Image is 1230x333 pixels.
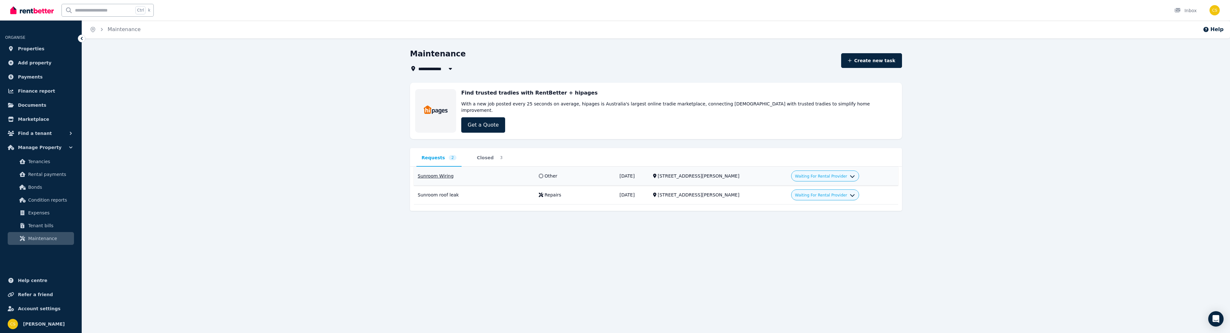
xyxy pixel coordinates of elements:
a: Bonds [8,181,74,194]
button: Help [1203,26,1224,33]
a: Expenses [8,206,74,219]
a: Documents [5,99,77,112]
img: Clinton Smith [1209,5,1220,15]
span: k [148,8,150,13]
button: Find a tenant [5,127,77,140]
a: Tenant bills [8,219,74,232]
span: Condition reports [28,196,71,204]
a: Condition reports [8,194,74,206]
div: Other [545,173,557,179]
span: Account settings [18,305,61,312]
span: Find a tenant [18,129,52,137]
img: Clinton Smith [8,319,18,329]
td: [DATE] [616,186,649,204]
button: Waiting For Rental Provider [795,193,855,198]
span: Manage Property [18,144,61,151]
a: Add property [5,56,77,69]
span: Tenancies [28,158,71,165]
span: Rental payments [28,171,71,178]
a: Rental payments [8,168,74,181]
span: ORGANISE [5,35,25,40]
h1: Maintenance [410,49,466,59]
span: Properties [18,45,45,53]
span: [PERSON_NAME] [23,320,65,328]
div: Open Intercom Messenger [1208,311,1224,327]
a: Help centre [5,274,77,287]
button: Create new task [841,53,902,68]
nav: Tabs [416,154,896,167]
img: Trades & Maintenance [423,104,448,116]
div: Repairs [545,192,561,198]
span: Expenses [28,209,71,217]
span: Documents [18,101,46,109]
a: Get a Quote [461,117,505,133]
span: Refer a friend [18,291,53,298]
a: Maintenance [108,26,141,32]
td: [DATE] [616,167,649,186]
div: [STREET_ADDRESS][PERSON_NAME] [658,192,783,198]
img: RentBetter [10,5,54,15]
nav: Breadcrumb [82,21,148,38]
span: Help centre [18,277,47,284]
span: Waiting For Rental Provider [795,193,847,198]
div: Sunroom roof leak [418,192,531,198]
h3: Find trusted tradies with RentBetter + hipages [461,89,598,97]
a: Maintenance [8,232,74,245]
a: Finance report [5,85,77,97]
p: With a new job posted every 25 seconds on average, hipages is Australia's largest online tradie m... [461,101,897,113]
div: [STREET_ADDRESS][PERSON_NAME] [658,173,783,179]
button: Waiting For Rental Provider [795,174,855,179]
span: 2 [449,155,456,160]
a: Marketplace [5,113,77,126]
span: Finance report [18,87,55,95]
a: Account settings [5,302,77,315]
span: Requests [422,154,445,161]
span: Bonds [28,183,71,191]
div: Inbox [1174,7,1197,14]
a: Tenancies [8,155,74,168]
span: Marketplace [18,115,49,123]
a: Properties [5,42,77,55]
button: Manage Property [5,141,77,154]
span: Closed [477,154,494,161]
div: Sunroom Wiring [418,173,531,179]
span: Add property [18,59,52,67]
a: Refer a friend [5,288,77,301]
span: Ctrl [135,6,145,14]
span: Payments [18,73,43,81]
span: Tenant bills [28,222,71,229]
span: 3 [497,155,505,160]
a: Payments [5,71,77,83]
span: Maintenance [28,235,71,242]
span: Waiting For Rental Provider [795,174,847,179]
